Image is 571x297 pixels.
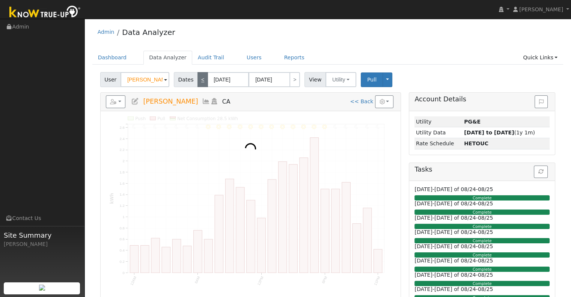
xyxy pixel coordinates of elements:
span: CA [222,98,231,105]
a: Admin [98,29,115,35]
h6: [DATE]-[DATE] of 08/24-08/25 [414,201,550,207]
h6: [DATE]-[DATE] of 08/24-08/25 [414,272,550,278]
div: Complete [414,281,550,286]
img: Know True-Up [6,4,84,21]
a: Quick Links [517,51,563,65]
span: (1y 1m) [464,130,535,136]
h6: [DATE]-[DATE] of 08/24-08/25 [414,243,550,250]
button: Issue History [535,95,548,108]
a: Data Analyzer [143,51,192,65]
button: Refresh [534,166,548,178]
span: Dates [174,72,198,87]
a: << Back [350,98,373,104]
a: Users [241,51,267,65]
a: Data Analyzer [122,28,175,37]
a: < [197,72,208,87]
strong: [DATE] to [DATE] [464,130,514,136]
div: Complete [414,224,550,229]
div: Complete [414,210,550,215]
div: Complete [414,195,550,201]
button: Pull [361,72,383,87]
td: Rate Schedule [414,138,463,149]
a: Multi-Series Graph [202,98,210,105]
input: Select a User [121,72,169,87]
h6: [DATE]-[DATE] of 08/24-08/25 [414,186,550,193]
div: [PERSON_NAME] [4,240,80,248]
h5: Account Details [414,95,550,103]
button: Utility [325,72,356,87]
h5: Tasks [414,166,550,173]
h6: [DATE]-[DATE] of 08/24-08/25 [414,286,550,292]
h6: [DATE]-[DATE] of 08/24-08/25 [414,215,550,221]
td: Utility [414,116,463,127]
h6: [DATE]-[DATE] of 08/24-08/25 [414,258,550,264]
strong: ID: 17188406, authorized: 08/18/25 [464,119,481,125]
img: retrieve [39,285,45,291]
span: View [304,72,326,87]
div: Complete [414,252,550,258]
span: Site Summary [4,230,80,240]
div: Complete [414,267,550,272]
a: Reports [279,51,310,65]
a: > [289,72,300,87]
span: Pull [367,77,377,83]
a: Audit Trail [192,51,230,65]
span: [PERSON_NAME] [143,98,198,105]
span: [PERSON_NAME] [519,6,563,12]
td: Utility Data [414,127,463,138]
a: Login As (last Never) [210,98,218,105]
span: User [100,72,121,87]
div: Complete [414,238,550,243]
h6: [DATE]-[DATE] of 08/24-08/25 [414,229,550,235]
a: Dashboard [92,51,133,65]
a: Edit User (35615) [131,98,139,105]
strong: Q [464,140,488,146]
